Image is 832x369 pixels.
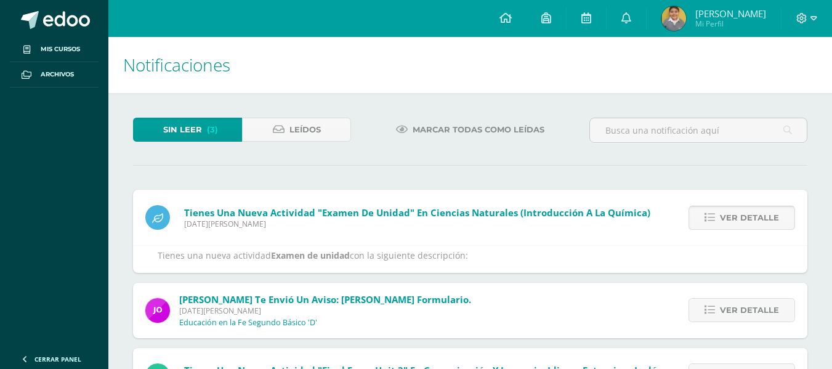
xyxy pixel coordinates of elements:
span: [DATE][PERSON_NAME] [179,306,471,316]
span: Sin leer [163,118,202,141]
span: Ver detalle [720,299,779,322]
a: Sin leer(3) [133,118,242,142]
span: Ver detalle [720,206,779,229]
a: Mis cursos [10,37,99,62]
span: Mi Perfil [695,18,766,29]
input: Busca una notificación aquí [590,118,807,142]
p: Tienes una nueva actividad con la siguiente descripción: Fecha de entrega: [158,250,783,295]
span: (3) [207,118,218,141]
span: Notificaciones [123,53,230,76]
span: Mis cursos [41,44,80,54]
span: [PERSON_NAME] te envió un aviso: [PERSON_NAME] formulario. [179,293,471,306]
span: Cerrar panel [34,355,81,363]
span: [DATE][PERSON_NAME] [184,219,650,229]
a: Marcar todas como leídas [381,118,560,142]
img: 6614adf7432e56e5c9e182f11abb21f1.png [145,298,170,323]
a: Leídos [242,118,351,142]
span: [PERSON_NAME] [695,7,766,20]
img: 6658efd565f3e63612ddf9fb0e50e572.png [661,6,686,31]
span: Tienes una nueva actividad "Examen de unidad" En Ciencias Naturales (Introducción a la Química) [184,206,650,219]
a: Archivos [10,62,99,87]
span: Archivos [41,70,74,79]
span: Leídos [289,118,321,141]
strong: Examen de unidad [271,249,350,261]
span: Marcar todas como leídas [413,118,544,141]
p: Educación en la Fe Segundo Básico 'D' [179,318,317,328]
